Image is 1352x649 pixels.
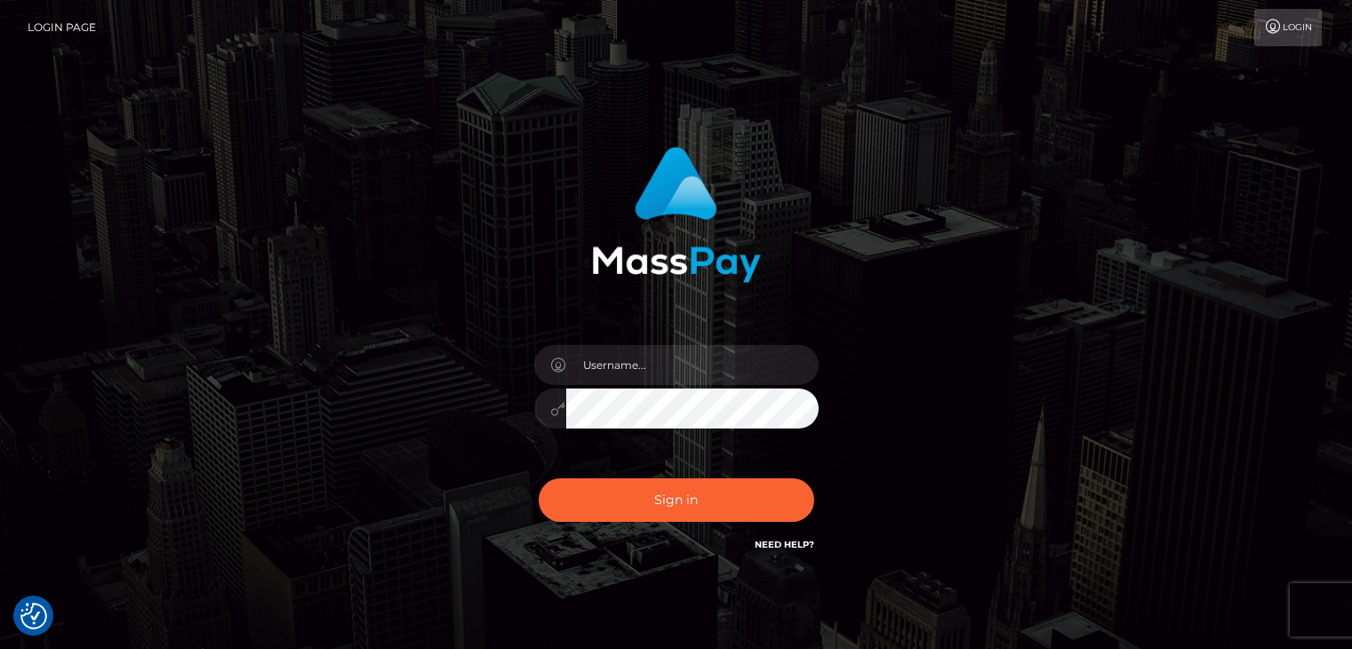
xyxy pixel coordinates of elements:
a: Login Page [28,9,96,46]
a: Login [1254,9,1322,46]
button: Consent Preferences [20,603,47,629]
button: Sign in [539,478,814,522]
img: Revisit consent button [20,603,47,629]
img: MassPay Login [592,147,761,283]
a: Need Help? [755,539,814,550]
input: Username... [566,345,819,385]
